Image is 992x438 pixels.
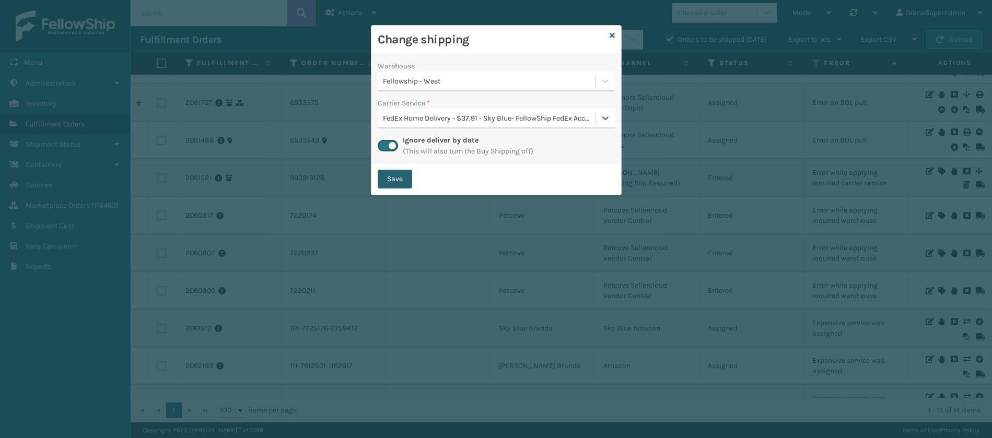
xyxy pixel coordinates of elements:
[378,32,605,48] h3: Change shipping
[383,113,597,124] div: FedEx Home Delivery - $37.91 - Sky Blue- FellowShip FedEx Account
[403,136,479,145] label: Ignore deliver by date
[378,61,415,72] label: Warehouse
[403,146,533,157] span: (This will also turn the Buy Shipping off)
[378,170,412,188] button: Save
[383,76,597,87] div: Fellowship - West
[378,98,430,109] label: Carrier Service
